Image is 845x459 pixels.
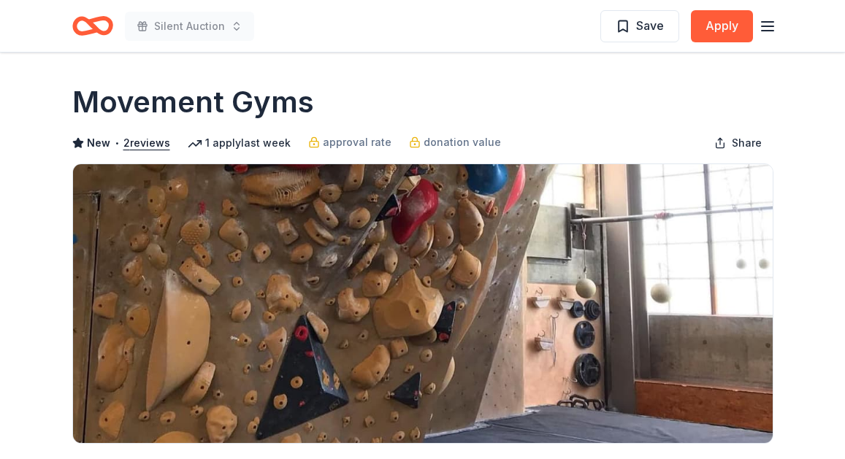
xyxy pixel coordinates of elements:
[188,134,291,152] div: 1 apply last week
[125,12,254,41] button: Silent Auction
[691,10,753,42] button: Apply
[72,9,113,43] a: Home
[409,134,501,151] a: donation value
[600,10,679,42] button: Save
[636,16,664,35] span: Save
[114,137,119,149] span: •
[703,128,773,158] button: Share
[424,134,501,151] span: donation value
[72,82,314,123] h1: Movement Gyms
[73,164,773,443] img: Image for Movement Gyms
[308,134,391,151] a: approval rate
[154,18,225,35] span: Silent Auction
[732,134,762,152] span: Share
[323,134,391,151] span: approval rate
[123,134,170,152] button: 2reviews
[87,134,110,152] span: New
